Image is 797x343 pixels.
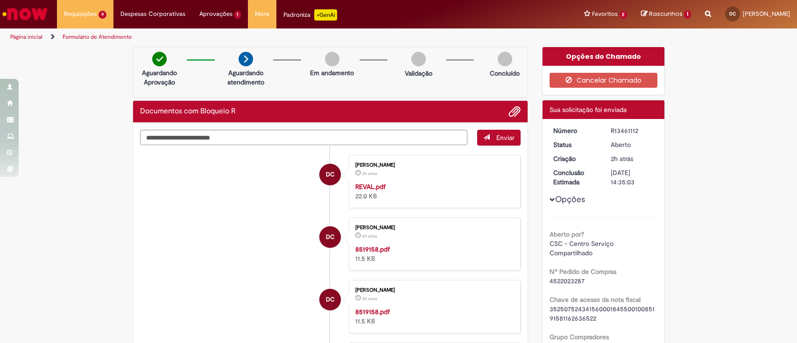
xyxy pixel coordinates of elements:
span: 4522023287 [550,277,585,285]
a: Página inicial [10,33,42,41]
a: 8519158.pdf [355,308,390,316]
a: 8519158.pdf [355,245,390,253]
div: 11.5 KB [355,307,511,326]
dt: Status [546,140,604,149]
b: Chave de acesso da nota fiscal [550,295,641,304]
a: Rascunhos [641,10,691,19]
a: REVAL.pdf [355,182,386,191]
span: 2h atrás [611,154,633,163]
span: Sua solicitação foi enviada [550,105,627,114]
img: arrow-next.png [239,52,253,66]
span: DC [326,226,335,248]
dt: Conclusão Estimada [546,168,604,187]
p: Aguardando atendimento [223,68,268,87]
span: Requisições [64,9,97,19]
div: Danielle Martins Caetano [319,164,341,185]
span: Favoritos [592,9,618,19]
time: 29/08/2025 09:34:33 [362,171,377,176]
div: 11.5 KB [355,245,511,263]
h2: Documentos com Bloqueio R Histórico de tíquete [140,107,236,116]
span: 9 [99,11,106,19]
div: Aberto [611,140,654,149]
p: Concluído [490,69,520,78]
div: Danielle Martins Caetano [319,226,341,248]
img: img-circle-grey.png [411,52,426,66]
div: Padroniza [283,9,337,21]
button: Cancelar Chamado [550,73,657,88]
span: CSC - Centro Serviço Compartilhado [550,239,615,257]
button: Adicionar anexos [508,105,521,118]
div: 22.0 KB [355,182,511,201]
img: check-circle-green.png [152,52,167,66]
p: Em andamento [310,68,354,77]
ul: Trilhas de página [7,28,524,46]
span: 35250752434156000184550010085191581162636522 [550,305,655,322]
p: Validação [405,69,432,78]
span: 2h atrás [362,296,377,301]
div: [PERSON_NAME] [355,162,511,168]
span: 2h atrás [362,171,377,176]
div: [PERSON_NAME] [355,225,511,231]
b: Grupo Compradores [550,333,609,341]
a: Formulário de Atendimento [63,33,132,41]
time: 29/08/2025 09:28:41 [362,296,377,301]
span: [PERSON_NAME] [743,10,790,18]
img: img-circle-grey.png [498,52,512,66]
img: ServiceNow [1,5,49,23]
dt: Número [546,126,604,135]
div: R13461112 [611,126,654,135]
b: Aberto por? [550,230,584,238]
button: Enviar [477,130,521,146]
div: Danielle Martins Caetano [319,289,341,310]
span: Despesas Corporativas [120,9,185,19]
span: More [255,9,269,19]
span: 1 [684,10,691,19]
span: 2h atrás [362,233,377,239]
p: +GenAi [314,9,337,21]
div: 29/08/2025 09:34:59 [611,154,654,163]
span: DC [326,163,335,186]
b: Nº Pedido de Compras [550,267,616,276]
div: [DATE] 14:35:03 [611,168,654,187]
span: Enviar [496,133,515,142]
span: Aprovações [199,9,233,19]
div: [PERSON_NAME] [355,287,511,293]
p: Aguardando Aprovação [137,68,182,87]
textarea: Digite sua mensagem aqui... [140,130,468,146]
span: Rascunhos [649,9,683,18]
span: 2 [620,11,628,19]
img: img-circle-grey.png [325,52,339,66]
span: DC [729,11,736,17]
dt: Criação [546,154,604,163]
time: 29/08/2025 09:28:49 [362,233,377,239]
span: 1 [234,11,241,19]
span: DC [326,288,335,311]
div: Opções do Chamado [543,47,664,66]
